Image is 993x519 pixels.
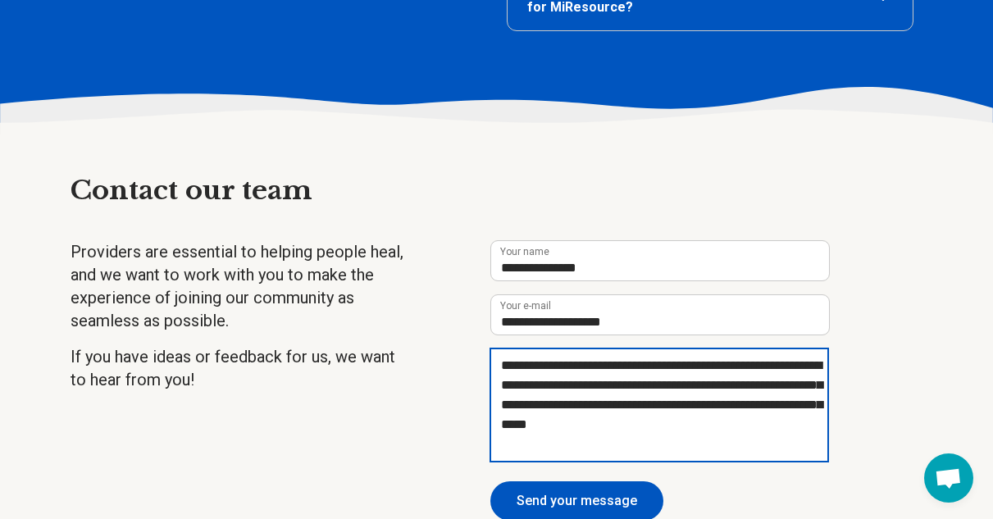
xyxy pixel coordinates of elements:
div: Open chat [924,453,973,503]
label: Your e-mail [500,301,551,311]
label: Your name [500,247,549,257]
p: Providers are essential to helping people heal, and we want to work with you to make the experien... [71,240,412,332]
p: If you have ideas or feedback for us, we want to hear from you! [71,345,412,391]
h2: Contact our team [71,174,923,208]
